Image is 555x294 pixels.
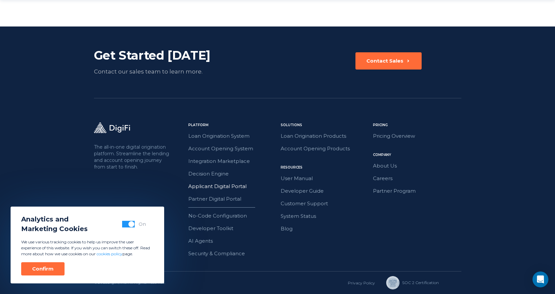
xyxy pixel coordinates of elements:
div: Solutions [281,122,369,128]
a: Pricing Overview [373,132,461,140]
div: Contact our sales team to learn more. [94,67,241,76]
a: Partner Digital Portal [188,195,277,203]
span: Analytics and [21,215,88,224]
a: Contact Sales [355,52,422,76]
div: On [139,221,146,227]
a: Security & Compliance [188,249,277,258]
a: About Us [373,162,461,170]
a: Privacy Policy [348,280,375,285]
a: Account Opening System [188,144,277,153]
div: Get Started [DATE] [94,48,241,63]
span: Marketing Cookies [21,224,88,234]
a: No-Code Configuration [188,212,277,220]
a: Careers [373,174,461,183]
a: Blog [281,224,369,233]
a: Partner Program [373,187,461,195]
button: Contact Sales [355,52,422,70]
a: SOC 2 Сertification [386,276,430,289]
a: Applicant Digital Portal [188,182,277,191]
div: Resources [281,165,369,170]
a: AI Agents [188,237,277,245]
div: Contact Sales [366,58,403,64]
a: Loan Origination System [188,132,277,140]
a: Decision Engine [188,170,277,178]
a: Customer Support [281,199,369,208]
a: Developer Guide [281,187,369,195]
div: SOC 2 Сertification [402,280,439,286]
div: Platform [188,122,277,128]
a: System Status [281,212,369,220]
button: Confirm [21,262,65,275]
a: Integration Marketplace [188,157,277,166]
div: Company [373,152,461,158]
div: Confirm [32,266,54,272]
a: Account Opening Products [281,144,369,153]
a: User Manual [281,174,369,183]
a: cookies policy [97,251,122,256]
div: Pricing [373,122,461,128]
a: Developer Toolkit [188,224,277,233]
div: Open Intercom Messenger [532,271,548,287]
p: We use various tracking cookies to help us improve the user experience of this website. If you wi... [21,239,154,257]
a: Loan Origination Products [281,132,369,140]
p: The all-in-one digital origination platform. Streamline the lending and account opening journey f... [94,144,171,170]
